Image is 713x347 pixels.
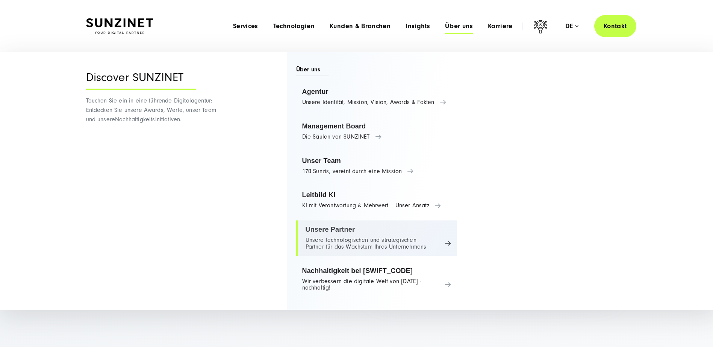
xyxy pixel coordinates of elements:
a: Über uns [445,23,473,30]
a: Insights [406,23,430,30]
a: Agentur Unsere Identität, Mission, Vision, Awards & Fakten [296,83,457,111]
a: Services [233,23,258,30]
div: Discover SUNZINET [86,71,196,90]
div: Nachhaltigkeitsinitiativen. [86,52,227,310]
a: Management Board Die Säulen von SUNZINET [296,117,457,146]
a: Leitbild KI KI mit Verantwortung & Mehrwert – Unser Ansatz [296,186,457,214]
span: Tauchen Sie ein in eine führende Digitalagentur: Entdecken Sie unsere Awards, Werte, unser Team u... [86,97,216,123]
a: Technologien [273,23,315,30]
img: SUNZINET Full Service Digital Agentur [86,18,153,34]
a: Unser Team 170 Sunzis, vereint durch eine Mission [296,152,457,180]
span: Über uns [296,65,330,76]
div: de [565,23,578,30]
a: Nachhaltigkeit bei [SWIFT_CODE] Wir verbessern die digitale Welt von [DATE] - nachhaltig! [296,262,457,297]
a: Unsere Partner Unsere technologischen und strategischen Partner für das Wachstum Ihres Unternehmens [296,220,457,256]
a: Kontakt [594,15,636,37]
a: Kunden & Branchen [330,23,391,30]
a: Karriere [488,23,513,30]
